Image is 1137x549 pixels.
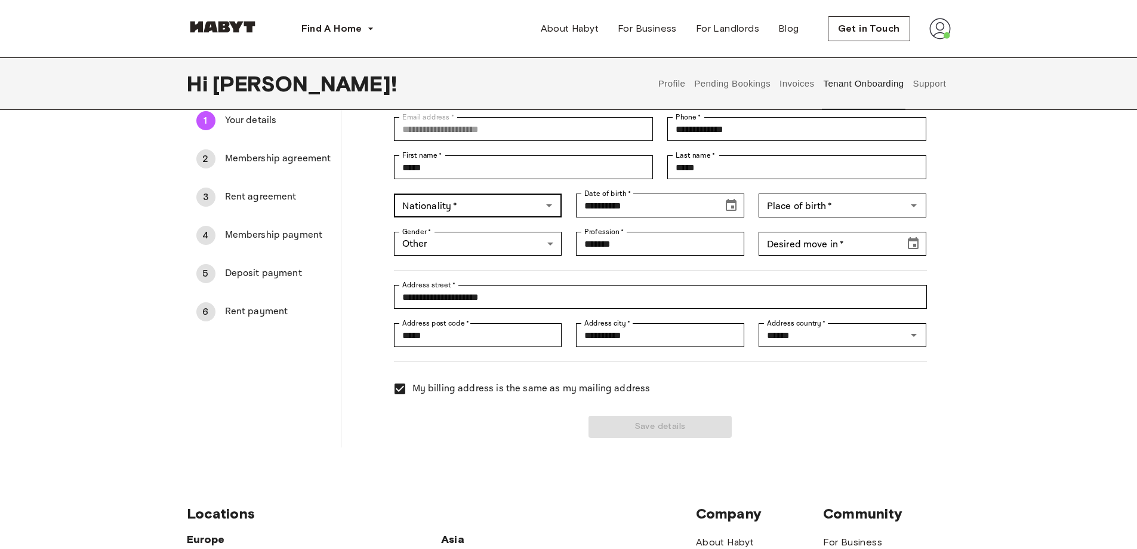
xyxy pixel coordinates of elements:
[584,318,630,329] label: Address city
[576,232,744,256] div: Profession
[778,57,816,110] button: Invoices
[225,190,331,204] span: Rent agreement
[292,17,384,41] button: Find A Home
[767,318,826,329] label: Address country
[187,145,341,173] div: 2Membership agreement
[196,188,215,207] div: 3
[402,112,454,122] label: Email address
[686,17,769,41] a: For Landlords
[402,150,442,161] label: First name
[608,17,686,41] a: For Business
[667,155,926,179] div: Last name
[402,280,456,290] label: Address street
[187,71,212,96] span: Hi
[584,188,631,199] label: Date of birth
[394,232,562,256] div: Other
[667,117,926,141] div: Phone
[911,57,948,110] button: Support
[576,323,744,347] div: Address city
[212,71,397,96] span: [PERSON_NAME] !
[394,285,927,309] div: Address street
[402,226,431,237] label: Gender
[225,228,331,243] span: Membership payment
[394,155,653,179] div: First name
[187,21,258,33] img: Habyt
[394,117,653,141] div: Email address
[187,532,442,547] span: Europe
[618,22,677,36] span: For Business
[196,111,215,130] div: 1
[657,57,687,110] button: Profile
[187,183,341,211] div: 3Rent agreement
[778,22,799,36] span: Blog
[412,382,651,396] span: My billing address is the same as my mailing address
[301,22,362,36] span: Find A Home
[929,18,951,39] img: avatar
[676,112,701,122] label: Phone
[531,17,608,41] a: About Habyt
[541,197,557,214] button: Open
[225,114,331,128] span: Your details
[394,323,562,347] div: Address post code
[225,152,331,166] span: Membership agreement
[901,232,925,256] button: Choose date
[769,17,809,41] a: Blog
[187,259,341,288] div: 5Deposit payment
[225,266,331,281] span: Deposit payment
[187,297,341,326] div: 6Rent payment
[402,318,469,329] label: Address post code
[822,57,905,110] button: Tenant Onboarding
[828,16,910,41] button: Get in Touch
[196,302,215,321] div: 6
[196,264,215,283] div: 5
[696,505,823,523] span: Company
[541,22,599,36] span: About Habyt
[905,197,922,214] button: Open
[187,106,341,135] div: 1Your details
[584,226,624,237] label: Profession
[654,57,950,110] div: user profile tabs
[187,221,341,250] div: 4Membership payment
[225,305,331,319] span: Rent payment
[838,22,900,36] span: Get in Touch
[905,327,922,343] button: Open
[187,505,696,523] span: Locations
[823,505,950,523] span: Community
[696,22,759,36] span: For Landlords
[719,194,743,217] button: Choose date, selected date is Oct 2, 2008
[676,150,716,161] label: Last name
[196,226,215,245] div: 4
[441,532,568,547] span: Asia
[693,57,772,110] button: Pending Bookings
[196,149,215,168] div: 2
